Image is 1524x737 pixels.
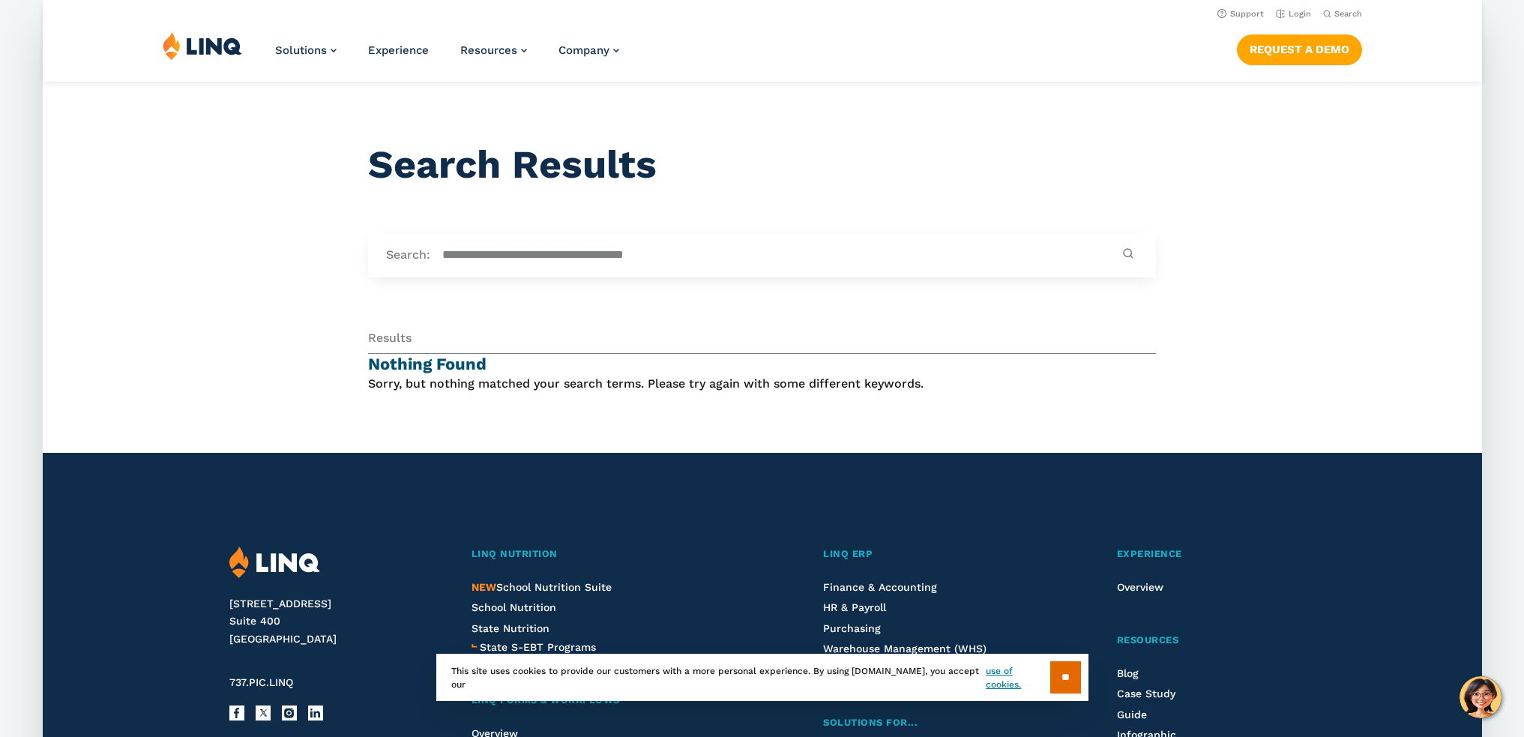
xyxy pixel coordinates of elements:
a: State S-EBT Programs [480,639,596,655]
a: State Nutrition [472,622,549,634]
span: Solutions [275,43,327,57]
a: Overview [1117,581,1163,593]
h4: Nothing Found [368,354,1156,375]
a: School Nutrition [472,601,556,613]
button: Submit Search [1118,247,1138,262]
span: 737.PIC.LINQ [229,676,293,688]
nav: Button Navigation [1236,31,1361,64]
a: Finance & Accounting [823,581,937,593]
a: Request a Demo [1236,34,1361,64]
a: Support [1217,9,1263,19]
a: use of cookies. [986,664,1049,691]
span: LINQ ERP [823,548,873,559]
span: NEW [472,581,496,593]
div: This site uses cookies to provide our customers with a more personal experience. By using [DOMAIN... [436,654,1088,701]
span: School Nutrition Suite [472,581,612,593]
img: LINQ | K‑12 Software [229,547,320,579]
label: Search: [386,247,430,263]
a: LINQ Nutrition [472,547,744,562]
button: Open Search Bar [1322,8,1361,19]
nav: Utility Navigation [43,4,1482,21]
span: Resources [1117,634,1179,646]
a: Experience [368,43,429,57]
a: Login [1275,9,1310,19]
p: Sorry, but nothing matched your search terms. Please try again with some different keywords. [368,375,1156,393]
a: Solutions [275,43,337,57]
a: LINQ ERP [823,547,1038,562]
a: Resources [1117,633,1295,649]
a: Purchasing [823,622,881,634]
a: Warehouse Management (WHS) [823,643,987,655]
a: Blog [1117,667,1139,679]
span: LINQ Nutrition [472,548,558,559]
span: Resources [460,43,517,57]
h1: Search Results [368,142,1156,187]
address: [STREET_ADDRESS] Suite 400 [GEOGRAPHIC_DATA] [229,595,436,649]
span: Search [1334,9,1361,19]
span: Company [558,43,609,57]
a: HR & Payroll [823,601,886,613]
a: Experience [1117,547,1295,562]
span: State S-EBT Programs [480,641,596,653]
span: Experience [1117,548,1182,559]
a: Company [558,43,619,57]
a: Resources [460,43,527,57]
a: NEWSchool Nutrition Suite [472,581,612,593]
button: Hello, have a question? Let’s chat. [1460,676,1502,718]
img: LINQ | K‑12 Software [163,31,242,60]
nav: Primary Navigation [275,31,619,81]
div: Results [368,330,1156,353]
